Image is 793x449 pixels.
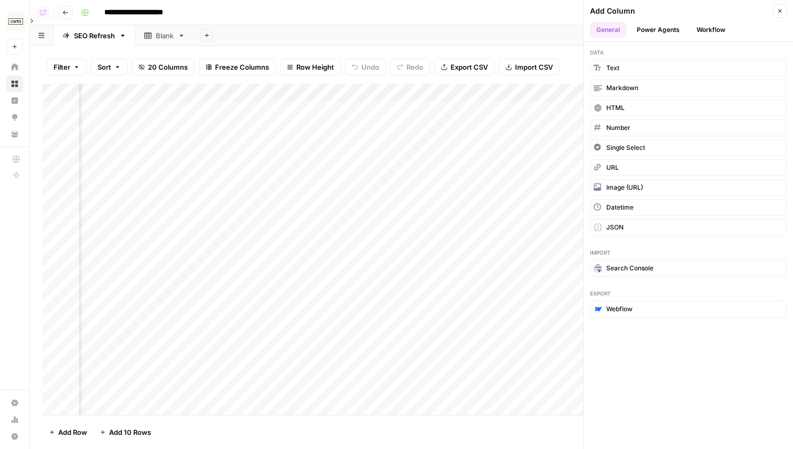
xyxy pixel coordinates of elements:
span: Image (URL) [606,183,643,192]
button: Undo [345,59,386,75]
a: SEO Refresh [53,25,135,46]
span: Text [606,63,619,73]
span: Undo [361,62,379,72]
button: Single Select [590,139,787,156]
button: Search Console [590,260,787,277]
a: Browse [6,75,23,92]
span: Filter [53,62,70,72]
button: Export CSV [434,59,495,75]
button: Sort [91,59,127,75]
button: JSON [590,219,787,236]
a: Settings [6,395,23,411]
button: Power Agents [630,22,686,38]
button: Webflow [590,301,787,317]
span: Add Row [58,427,87,437]
span: Add 10 Rows [109,427,151,437]
a: Usage [6,411,23,428]
span: Export [590,289,787,298]
span: Data [590,48,787,57]
button: Markdown [590,80,787,96]
span: Sort [98,62,111,72]
span: URL [606,163,619,172]
button: Import CSV [499,59,560,75]
button: Add Row [42,424,93,441]
button: URL [590,159,787,176]
button: Image (URL) [590,179,787,196]
span: Import [590,248,787,257]
span: Export CSV [451,62,488,72]
span: HTML [606,103,625,113]
button: Redo [390,59,430,75]
a: Opportunities [6,109,23,126]
a: Blank [135,25,194,46]
button: Number [590,119,787,136]
button: HTML [590,100,787,116]
button: Row Height [280,59,341,75]
a: Home [6,59,23,75]
button: Help + Support [6,428,23,445]
button: General [590,22,626,38]
span: Markdown [606,83,638,93]
div: Blank [156,30,174,41]
span: Row Height [296,62,334,72]
span: Single Select [606,143,645,152]
span: Number [606,123,630,133]
button: Add 10 Rows [93,424,157,441]
span: Freeze Columns [215,62,269,72]
span: Import CSV [515,62,553,72]
span: Datetime [606,203,634,212]
button: 20 Columns [132,59,195,75]
button: Datetime [590,199,787,216]
a: Insights [6,92,23,109]
button: Filter [47,59,87,75]
button: Freeze Columns [199,59,276,75]
a: Your Data [6,126,23,143]
button: Workflow [690,22,732,38]
img: Carta Logo [6,12,25,31]
span: Search Console [606,264,653,273]
button: Workspace: Carta [6,8,23,35]
span: JSON [606,223,624,232]
span: Redo [406,62,423,72]
button: Text [590,60,787,76]
div: SEO Refresh [74,30,115,41]
span: Webflow [606,304,633,314]
span: 20 Columns [148,62,188,72]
